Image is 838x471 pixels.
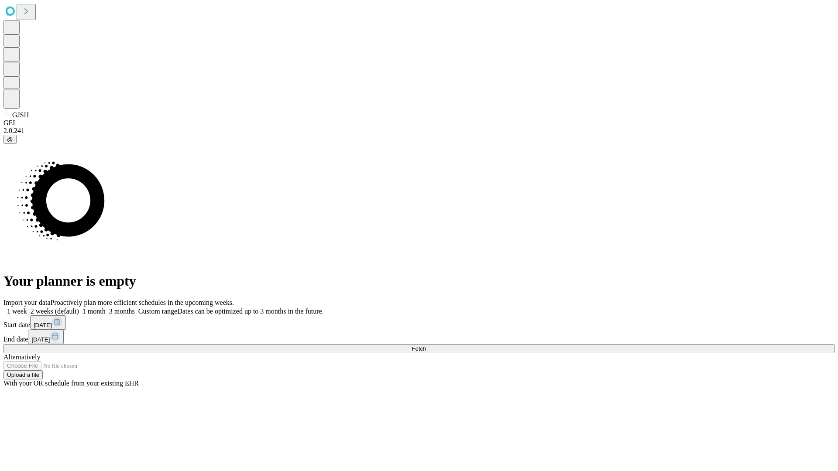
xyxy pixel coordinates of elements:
button: [DATE] [28,330,64,344]
button: Fetch [3,344,835,353]
span: [DATE] [31,336,50,343]
span: Fetch [412,345,426,352]
span: Custom range [138,307,177,315]
button: Upload a file [3,370,43,379]
span: [DATE] [34,322,52,328]
span: Dates can be optimized up to 3 months in the future. [177,307,323,315]
div: End date [3,330,835,344]
span: Import your data [3,299,51,306]
span: 1 month [82,307,106,315]
h1: Your planner is empty [3,273,835,289]
button: [DATE] [30,315,66,330]
span: 2 weeks (default) [31,307,79,315]
span: Alternatively [3,353,40,361]
div: 2.0.241 [3,127,835,135]
div: GEI [3,119,835,127]
span: Proactively plan more efficient schedules in the upcoming weeks. [51,299,234,306]
span: 3 months [109,307,135,315]
span: With your OR schedule from your existing EHR [3,379,139,387]
span: GJSH [12,111,29,119]
span: 1 week [7,307,27,315]
div: Start date [3,315,835,330]
button: @ [3,135,17,144]
span: @ [7,136,13,143]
